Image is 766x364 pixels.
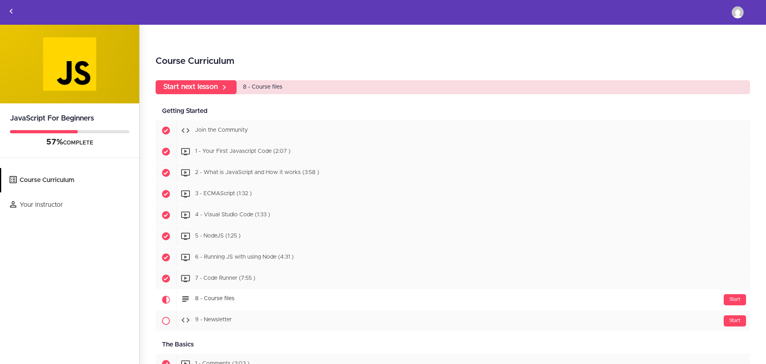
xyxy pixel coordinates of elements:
[156,336,750,354] div: The Basics
[724,294,746,305] div: Start
[6,6,16,16] svg: Back to courses
[156,162,750,183] a: Completed item 2 - What is JavaScript and How it works (3:58 )
[46,138,63,146] span: 57%
[156,162,176,183] span: Completed item
[156,247,176,268] span: Completed item
[195,170,319,176] span: 2 - What is JavaScript and How it works (3:58 )
[10,137,129,148] div: COMPLETE
[1,168,139,192] a: Course Curriculum
[156,289,750,310] a: Current item Start 8 - Course files
[156,226,176,247] span: Completed item
[195,128,248,133] span: Join the Community
[156,226,750,247] a: Completed item 5 - NodeJS (1:25 )
[156,205,750,226] a: Completed item 4 - Visual Studio Code (1:33 )
[156,120,750,141] a: Completed item Join the Community
[195,191,252,197] span: 3 - ECMAScript (1:32 )
[732,6,744,18] img: xanderroque24@gmail.com
[156,141,176,162] span: Completed item
[156,268,750,289] a: Completed item 7 - Code Runner (7:55 )
[195,233,241,239] span: 5 - NodeJS (1:25 )
[156,268,176,289] span: Completed item
[156,184,176,204] span: Completed item
[243,84,282,90] span: 8 - Course files
[195,149,290,154] span: 1 - Your First Javascript Code (2:07 )
[195,212,270,218] span: 4 - Visual Studio Code (1:33 )
[195,296,235,302] span: 8 - Course files
[156,55,750,68] h2: Course Curriculum
[156,311,750,331] a: Start 9 - Newsletter
[724,315,746,326] div: Start
[156,102,750,120] div: Getting Started
[156,205,176,226] span: Completed item
[156,247,750,268] a: Completed item 6 - Running JS with using Node (4:31 )
[0,0,22,24] a: Back to courses
[156,141,750,162] a: Completed item 1 - Your First Javascript Code (2:07 )
[195,255,294,260] span: 6 - Running JS with using Node (4:31 )
[195,317,232,323] span: 9 - Newsletter
[156,184,750,204] a: Completed item 3 - ECMAScript (1:32 )
[195,276,255,281] span: 7 - Code Runner (7:55 )
[156,120,176,141] span: Completed item
[1,193,139,217] a: Your Instructor
[156,289,176,310] span: Current item
[156,80,237,94] a: Start next lesson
